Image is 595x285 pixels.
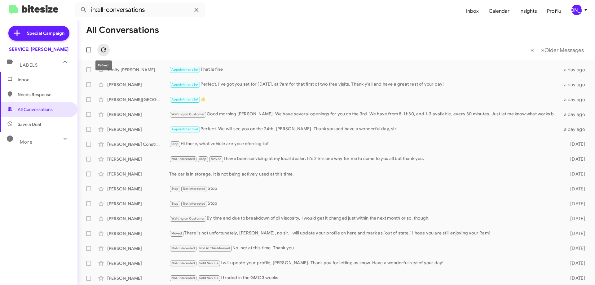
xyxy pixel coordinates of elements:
nav: Page navigation example [527,44,588,56]
span: Not At This Moment [199,246,231,250]
a: Inbox [461,2,484,20]
div: a day ago [560,111,590,118]
div: [PERSON_NAME] [107,171,169,177]
button: Previous [527,44,538,56]
span: « [531,46,534,54]
div: [PERSON_NAME] [107,216,169,222]
div: The car is in storage. It is not being actively used at this time. [169,171,560,177]
span: Moved [211,157,222,161]
span: » [541,46,544,54]
span: Not-Interested [171,246,195,250]
span: Sold Vehicle [199,261,218,265]
div: Good morning [PERSON_NAME]. We have several openings for you on the 3rd. We have from 8-11:30, an... [169,111,560,118]
span: Appointment Set [171,97,199,101]
span: Stop [171,202,179,206]
div: a day ago [560,96,590,103]
div: Stop [169,200,560,207]
span: Waiting on Customer [171,112,205,116]
div: I have been servicing at my local dealer. It's 2 hrs one way for me to come to you all but thank ... [169,155,560,163]
span: Stop [199,157,207,161]
span: Labels [20,62,38,68]
div: [PERSON_NAME][GEOGRAPHIC_DATA] [107,96,169,103]
div: [PERSON_NAME] [571,5,582,15]
div: [PERSON_NAME] [107,230,169,237]
div: [PERSON_NAME] [107,156,169,162]
a: Special Campaign [8,26,69,41]
a: Profile [542,2,566,20]
div: Hi there, what vehicle are you referring to? [169,140,560,148]
span: Not-Interested [171,157,195,161]
span: Stop [171,187,179,191]
div: [DATE] [560,245,590,252]
div: 👍 [169,96,560,103]
div: No, not at this time. Thank you [169,245,560,252]
div: [PERSON_NAME] Construc [107,141,169,147]
span: All Conversations [18,106,53,113]
span: Waiting on Customer [171,216,205,220]
span: Appointment Set [171,68,199,72]
div: [DATE] [560,186,590,192]
div: Perfect. We will see you on the 24th, [PERSON_NAME]. Thank you and have a wonderful day, sir. [169,126,560,133]
div: [PERSON_NAME] [107,245,169,252]
span: Not Interested [183,202,206,206]
span: Appointment Set [171,127,199,131]
div: Stop [169,185,560,192]
span: Inbox [18,77,70,83]
span: Older Messages [544,47,584,54]
div: There is not unfortunately, [PERSON_NAME], no sir. I will update your profile on here and mark as... [169,230,560,237]
a: Insights [514,2,542,20]
span: Special Campaign [27,30,64,36]
span: Not-Interested [171,261,195,265]
a: Calendar [484,2,514,20]
button: [PERSON_NAME] [566,5,588,15]
span: Not Interested [183,187,206,191]
div: a day ago [560,82,590,88]
div: Perfect. I've got you set for [DATE], at 9am for that first of two free visits. Thank y'all and h... [169,81,560,88]
div: That is fine [169,66,560,73]
div: [PERSON_NAME] [107,275,169,281]
div: [DATE] [560,260,590,266]
span: Needs Response [18,91,70,98]
span: Moved [171,231,182,235]
span: Stop [171,142,179,146]
div: I will update your profile, [PERSON_NAME]. Thank you for letting us know. Have a wonderful rest o... [169,260,560,267]
div: [PERSON_NAME] [107,111,169,118]
input: Search [75,2,205,17]
div: a day ago [560,126,590,132]
button: Next [537,44,588,56]
div: I traded in the GMC 3 weeks [169,274,560,282]
div: Refresh [95,60,112,70]
h1: All Conversations [86,25,159,35]
div: [DATE] [560,230,590,237]
span: Appointment Set [171,82,199,87]
div: [PERSON_NAME] [107,126,169,132]
div: [PERSON_NAME] [107,82,169,88]
div: Trinity [PERSON_NAME] [107,67,169,73]
div: By time and due to breakdown of oil viscosity, I would get it changed just within the next month ... [169,215,560,222]
div: SERVICE: [PERSON_NAME] [9,46,68,52]
div: [DATE] [560,275,590,281]
span: Sold Vehicle [199,276,218,280]
span: Save a Deal [18,121,41,127]
div: [PERSON_NAME] [107,201,169,207]
div: [DATE] [560,156,590,162]
div: [DATE] [560,171,590,177]
div: [DATE] [560,216,590,222]
div: [PERSON_NAME] [107,186,169,192]
div: [PERSON_NAME] [107,260,169,266]
div: a day ago [560,67,590,73]
span: More [20,139,33,145]
div: [DATE] [560,141,590,147]
div: [DATE] [560,201,590,207]
span: Not-Interested [171,276,195,280]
